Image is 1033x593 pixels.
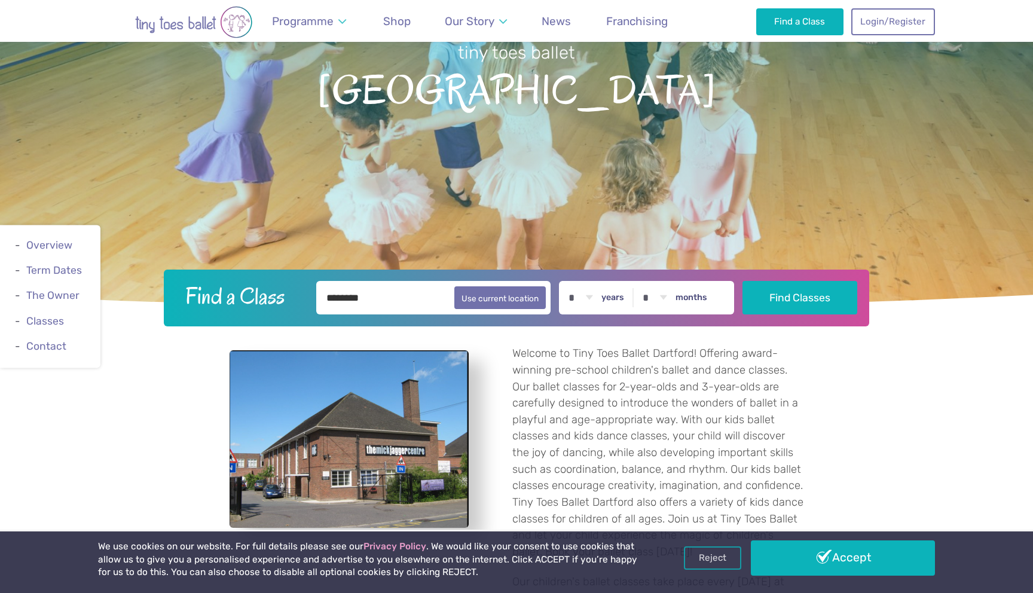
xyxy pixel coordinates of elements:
a: Classes [26,315,64,327]
a: Find a Class [756,8,844,35]
p: We use cookies on our website. For full details please see our . We would like your consent to us... [98,540,642,579]
span: News [542,14,571,28]
span: Franchising [606,14,668,28]
a: Franchising [600,7,673,35]
h2: Find a Class [176,281,308,311]
a: Overview [26,239,72,251]
label: years [601,292,624,303]
span: Programme [272,14,334,28]
span: Our Story [445,14,494,28]
button: Find Classes [742,281,858,314]
span: Shop [383,14,411,28]
a: The Owner [26,290,80,302]
a: Login/Register [851,8,935,35]
a: Reject [684,546,741,569]
a: News [536,7,577,35]
a: View full-size image [230,350,469,528]
label: months [676,292,707,303]
p: Welcome to Tiny Toes Ballet Dartford! Offering award-winning pre-school children's ballet and dan... [512,346,803,560]
a: Our Story [439,7,513,35]
a: Accept [751,540,935,575]
a: Contact [26,340,66,352]
img: tiny toes ballet [98,6,289,38]
small: tiny toes ballet [458,42,575,63]
a: Shop [377,7,416,35]
a: Term Dates [26,265,82,277]
span: [GEOGRAPHIC_DATA] [21,65,1012,113]
a: Privacy Policy [363,541,426,552]
button: Use current location [454,286,546,309]
a: Programme [266,7,352,35]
